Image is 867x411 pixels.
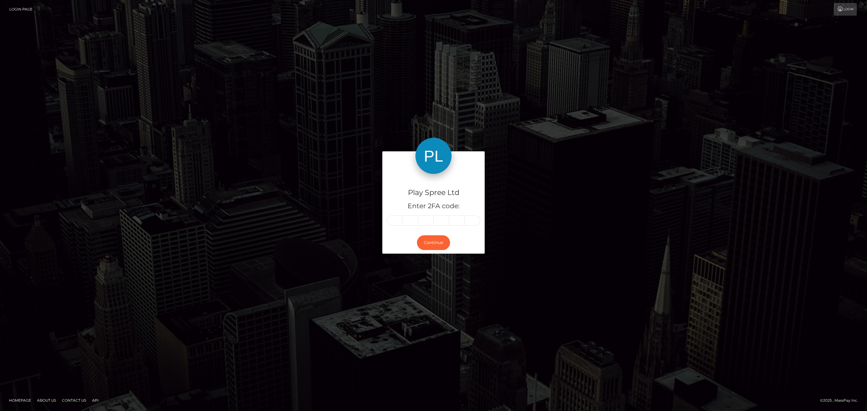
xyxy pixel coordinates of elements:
h5: Enter 2FA code: [387,202,480,211]
div: © 2025 , MassPay Inc. [820,397,862,404]
a: API [90,396,101,405]
img: Play Spree Ltd [415,138,452,174]
a: Homepage [7,396,33,405]
a: Login Page [9,3,33,16]
button: Continue [417,235,450,250]
a: About Us [35,396,58,405]
a: Login [834,3,857,16]
a: Contact Us [60,396,89,405]
h4: Play Spree Ltd [387,187,480,198]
